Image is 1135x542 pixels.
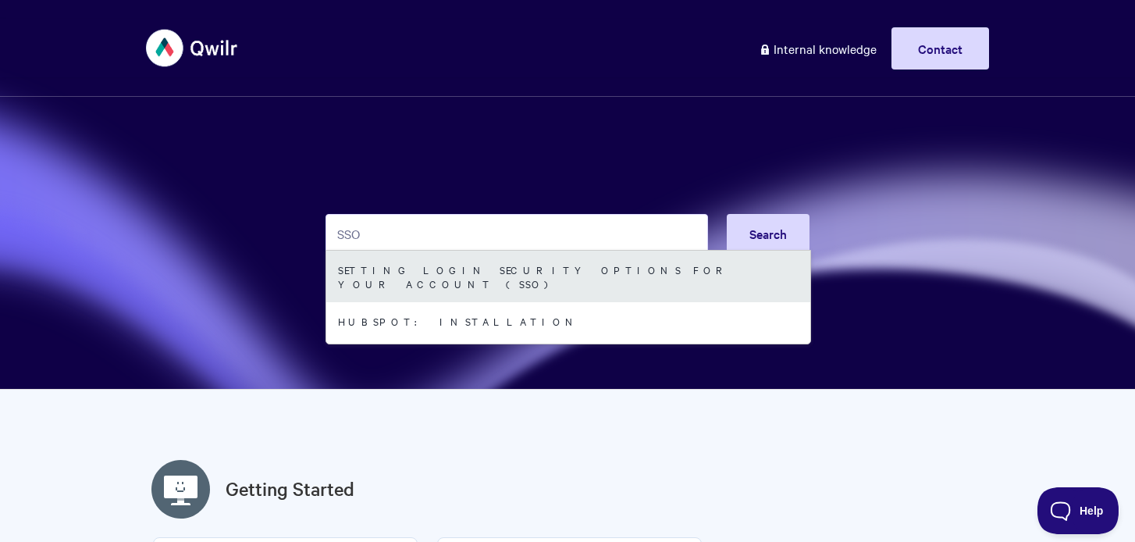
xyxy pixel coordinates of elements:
[326,302,810,340] a: HubSpot: Installation
[747,27,888,70] a: Internal knowledge
[326,251,810,302] a: Setting login security options for your Account (SSO)
[727,214,809,253] button: Search
[749,225,787,242] span: Search
[1037,487,1119,534] iframe: Toggle Customer Support
[226,475,354,503] a: Getting Started
[146,19,239,77] img: Qwilr Help Center
[326,214,708,253] input: Search the knowledge base
[891,27,989,70] a: Contact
